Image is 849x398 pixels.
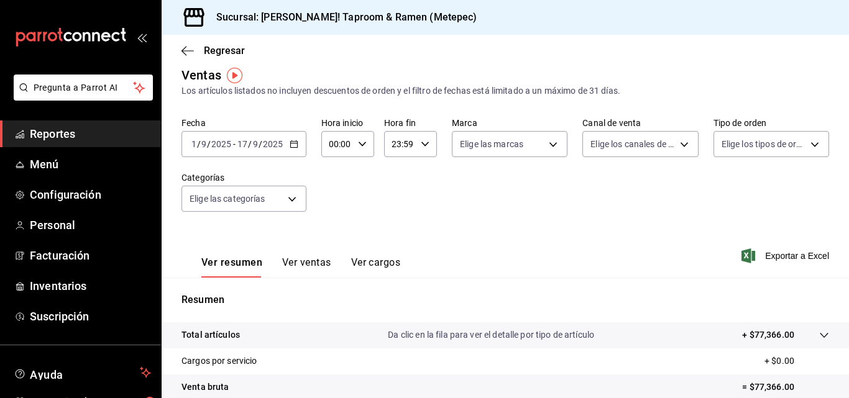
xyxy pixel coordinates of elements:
label: Tipo de orden [714,119,829,127]
span: Suscripción [30,308,151,325]
p: Total artículos [181,328,240,341]
p: + $77,366.00 [742,328,794,341]
span: Elige los tipos de orden [722,138,806,150]
span: Pregunta a Parrot AI [34,81,134,94]
button: Ver ventas [282,256,331,278]
p: Da clic en la fila para ver el detalle por tipo de artículo [388,328,594,341]
span: Elige los canales de venta [590,138,675,150]
button: open_drawer_menu [137,32,147,42]
div: Ventas [181,66,221,84]
p: Resumen [181,292,829,307]
h3: Sucursal: [PERSON_NAME]! Taproom & Ramen (Metepec) [206,10,477,25]
span: / [197,139,201,149]
div: Los artículos listados no incluyen descuentos de orden y el filtro de fechas está limitado a un m... [181,84,829,97]
button: Regresar [181,45,245,57]
span: Facturación [30,247,151,264]
label: Hora fin [384,119,437,127]
input: -- [237,139,248,149]
span: Inventarios [30,278,151,294]
span: Elige las categorías [190,192,265,205]
button: Exportar a Excel [744,248,829,263]
label: Fecha [181,119,306,127]
span: Configuración [30,186,151,203]
button: Ver cargos [351,256,401,278]
img: Tooltip marker [227,68,242,83]
span: / [259,139,262,149]
span: Personal [30,217,151,233]
label: Categorías [181,173,306,182]
input: -- [201,139,207,149]
a: Pregunta a Parrot AI [9,90,153,103]
span: Ayuda [30,365,135,380]
span: / [248,139,252,149]
span: Menú [30,156,151,173]
button: Pregunta a Parrot AI [14,75,153,101]
input: ---- [262,139,283,149]
p: = $77,366.00 [742,381,829,394]
span: Regresar [204,45,245,57]
p: Venta bruta [181,381,229,394]
label: Hora inicio [321,119,374,127]
label: Marca [452,119,567,127]
label: Canal de venta [582,119,698,127]
div: navigation tabs [201,256,400,278]
input: -- [252,139,259,149]
span: Elige las marcas [460,138,523,150]
p: + $0.00 [764,355,829,368]
button: Ver resumen [201,256,262,278]
input: -- [191,139,197,149]
span: Reportes [30,125,151,142]
span: / [207,139,211,149]
span: - [233,139,236,149]
input: ---- [211,139,232,149]
p: Cargos por servicio [181,355,257,368]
